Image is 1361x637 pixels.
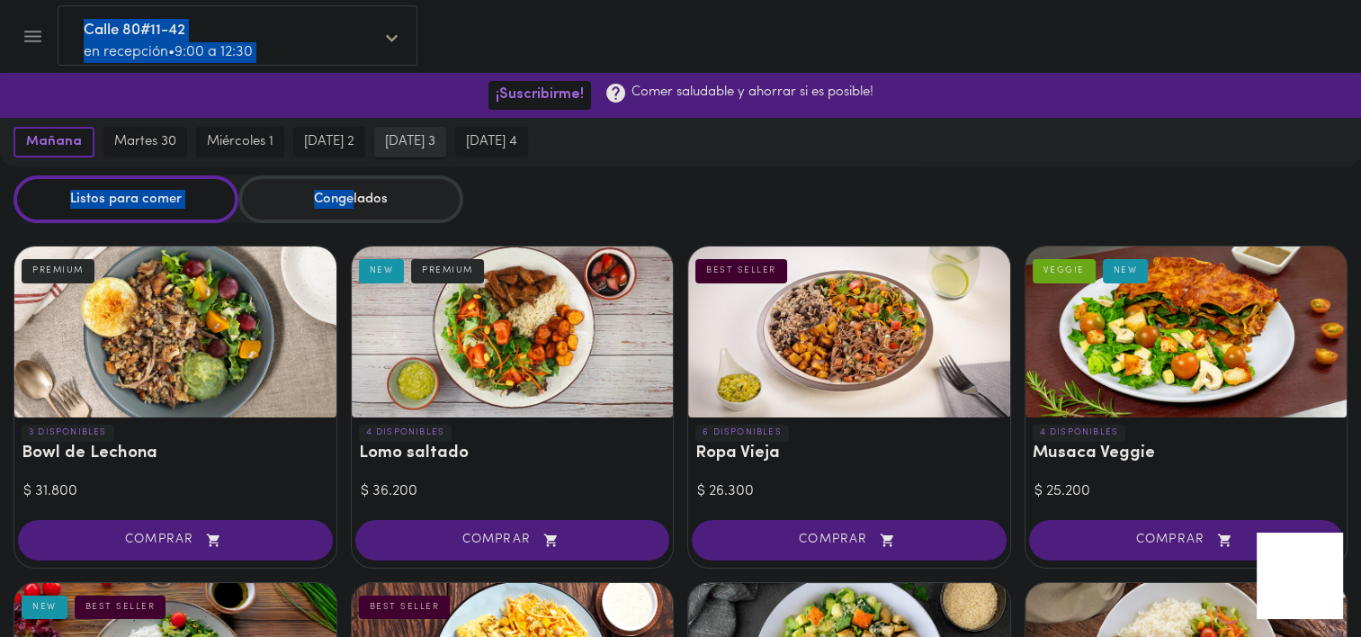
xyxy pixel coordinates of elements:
[385,134,435,150] span: [DATE] 3
[352,247,674,417] div: Lomo saltado
[18,520,333,561] button: COMPRAR
[355,520,670,561] button: COMPRAR
[695,425,789,441] p: 6 DISPONIBLES
[359,259,405,283] div: NEW
[14,247,336,417] div: Bowl de Lechona
[207,134,273,150] span: miércoles 1
[23,481,327,502] div: $ 31.800
[40,533,310,548] span: COMPRAR
[714,533,984,548] span: COMPRAR
[13,127,94,157] button: mañana
[22,425,114,441] p: 3 DISPONIBLES
[1103,259,1149,283] div: NEW
[359,444,667,463] h3: Lomo saltado
[631,83,873,102] p: Comer saludable y ahorrar si es posible!
[84,19,373,42] span: Calle 80#11-42
[695,259,787,283] div: BEST SELLER
[697,481,1001,502] div: $ 26.300
[1033,444,1340,463] h3: Musaca Veggie
[238,175,463,223] div: Congelados
[1257,533,1343,619] iframe: Messagebird Livechat Widget
[1034,481,1339,502] div: $ 25.200
[293,127,365,157] button: [DATE] 2
[378,533,648,548] span: COMPRAR
[13,175,238,223] div: Listos para comer
[114,134,176,150] span: martes 30
[488,81,591,109] button: ¡Suscribirme!
[22,259,94,283] div: PREMIUM
[11,14,55,58] button: Menu
[692,520,1007,561] button: COMPRAR
[695,444,1003,463] h3: Ropa Vieja
[1033,259,1096,283] div: VEGGIE
[196,127,284,157] button: miércoles 1
[1052,533,1321,548] span: COMPRAR
[304,134,354,150] span: [DATE] 2
[374,127,446,157] button: [DATE] 3
[22,596,67,619] div: NEW
[22,444,329,463] h3: Bowl de Lechona
[75,596,166,619] div: BEST SELLER
[359,596,451,619] div: BEST SELLER
[359,425,452,441] p: 4 DISPONIBLES
[455,127,528,157] button: [DATE] 4
[103,127,187,157] button: martes 30
[1033,425,1126,441] p: 4 DISPONIBLES
[26,134,82,150] span: mañana
[84,45,253,59] span: en recepción • 9:00 a 12:30
[466,134,517,150] span: [DATE] 4
[496,86,584,103] span: ¡Suscribirme!
[688,247,1010,417] div: Ropa Vieja
[411,259,484,283] div: PREMIUM
[1025,247,1348,417] div: Musaca Veggie
[1029,520,1344,561] button: COMPRAR
[361,481,665,502] div: $ 36.200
